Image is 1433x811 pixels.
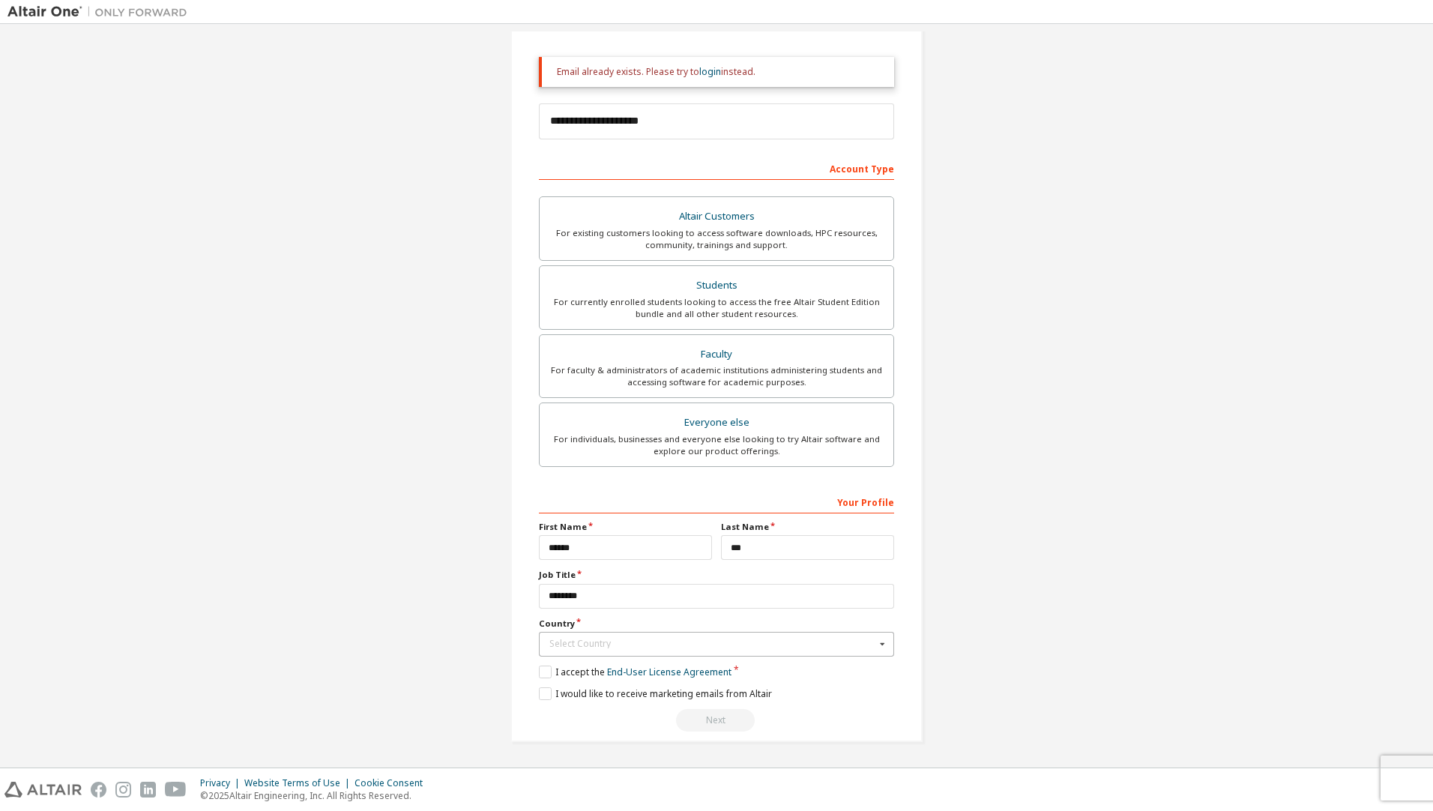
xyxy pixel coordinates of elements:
[539,666,731,678] label: I accept the
[539,618,894,630] label: Country
[140,782,156,798] img: linkedin.svg
[4,782,82,798] img: altair_logo.svg
[549,296,884,320] div: For currently enrolled students looking to access the free Altair Student Edition bundle and all ...
[557,66,882,78] div: Email already exists. Please try to instead.
[607,666,731,678] a: End-User License Agreement
[549,227,884,251] div: For existing customers looking to access software downloads, HPC resources, community, trainings ...
[549,412,884,433] div: Everyone else
[549,206,884,227] div: Altair Customers
[200,789,432,802] p: © 2025 Altair Engineering, Inc. All Rights Reserved.
[549,433,884,457] div: For individuals, businesses and everyone else looking to try Altair software and explore our prod...
[165,782,187,798] img: youtube.svg
[539,709,894,732] div: Email already exists
[721,521,894,533] label: Last Name
[549,344,884,365] div: Faculty
[115,782,131,798] img: instagram.svg
[200,777,244,789] div: Privacy
[539,489,894,513] div: Your Profile
[7,4,195,19] img: Altair One
[549,364,884,388] div: For faculty & administrators of academic institutions administering students and accessing softwa...
[244,777,355,789] div: Website Terms of Use
[355,777,432,789] div: Cookie Consent
[539,687,772,700] label: I would like to receive marketing emails from Altair
[91,782,106,798] img: facebook.svg
[539,156,894,180] div: Account Type
[549,275,884,296] div: Students
[549,639,875,648] div: Select Country
[539,569,894,581] label: Job Title
[699,65,721,78] a: login
[539,521,712,533] label: First Name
